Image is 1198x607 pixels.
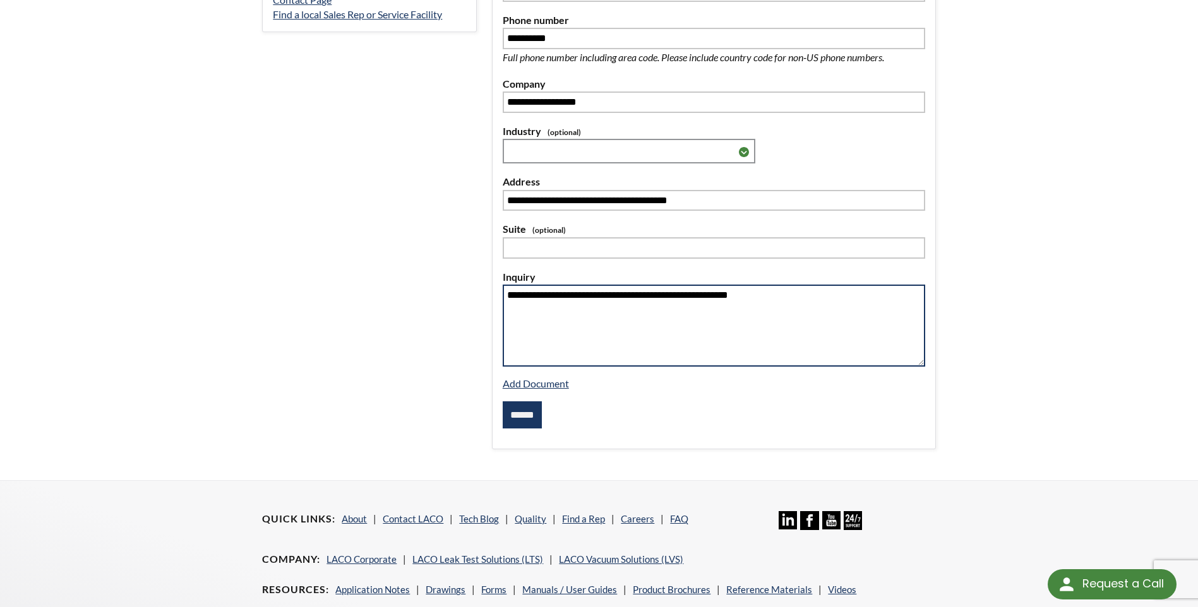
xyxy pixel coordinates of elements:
[633,584,710,595] a: Product Brochures
[844,511,862,529] img: 24/7 Support Icon
[522,584,617,595] a: Manuals / User Guides
[383,513,443,524] a: Contact LACO
[342,513,367,524] a: About
[670,513,688,524] a: FAQ
[503,12,925,28] label: Phone number
[726,584,812,595] a: Reference Materials
[481,584,506,595] a: Forms
[262,512,335,526] h4: Quick Links
[262,553,320,566] h4: Company
[559,553,683,565] a: LACO Vacuum Solutions (LVS)
[1048,569,1177,599] div: Request a Call
[262,583,329,596] h4: Resources
[503,221,925,237] label: Suite
[503,269,925,285] label: Inquiry
[412,553,543,565] a: LACO Leak Test Solutions (LTS)
[562,513,605,524] a: Find a Rep
[459,513,499,524] a: Tech Blog
[1057,574,1077,594] img: round button
[426,584,465,595] a: Drawings
[326,553,397,565] a: LACO Corporate
[515,513,546,524] a: Quality
[273,8,442,20] a: Find a local Sales Rep or Service Facility
[503,76,925,92] label: Company
[335,584,410,595] a: Application Notes
[503,174,925,190] label: Address
[503,377,569,389] a: Add Document
[1082,569,1164,598] div: Request a Call
[828,584,856,595] a: Videos
[503,123,925,139] label: Industry
[503,49,925,66] p: Full phone number including area code. Please include country code for non-US phone numbers.
[621,513,654,524] a: Careers
[844,521,862,532] a: 24/7 Support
